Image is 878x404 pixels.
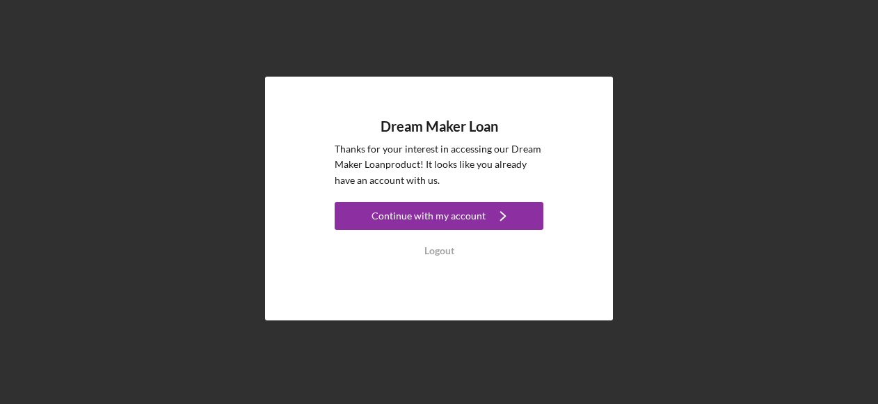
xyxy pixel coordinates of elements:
button: Logout [335,237,543,265]
a: Continue with my account [335,202,543,233]
button: Continue with my account [335,202,543,230]
h4: Dream Maker Loan [381,118,498,134]
div: Continue with my account [372,202,486,230]
p: Thanks for your interest in accessing our Dream Maker Loan product! It looks like you already hav... [335,141,543,188]
div: Logout [424,237,454,265]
